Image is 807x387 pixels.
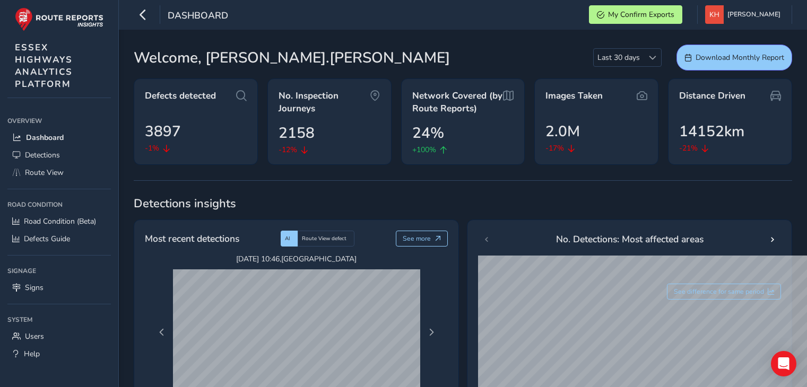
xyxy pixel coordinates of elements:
span: Defects Guide [24,234,70,244]
span: Last 30 days [594,49,644,66]
span: +100% [412,144,436,155]
span: ESSEX HIGHWAYS ANALYTICS PLATFORM [15,41,73,90]
span: [PERSON_NAME] [727,5,780,24]
div: Route View defect [298,231,354,247]
span: 2158 [279,122,315,144]
a: Route View [7,164,111,181]
span: -17% [545,143,564,154]
span: -12% [279,144,297,155]
a: Road Condition (Beta) [7,213,111,230]
button: See difference for same period [667,284,782,300]
a: Defects Guide [7,230,111,248]
span: Defects detected [145,90,216,102]
span: Help [24,349,40,359]
div: Overview [7,113,111,129]
div: Road Condition [7,197,111,213]
div: Open Intercom Messenger [771,351,796,376]
span: 3897 [145,120,181,143]
img: diamond-layout [705,5,724,24]
div: System [7,312,111,328]
span: Dashboard [26,133,64,143]
a: Signs [7,279,111,296]
span: No. Detections: Most affected areas [556,232,704,246]
span: Route View [25,168,64,178]
span: See difference for same period [674,287,764,296]
span: Signs [25,283,44,293]
span: [DATE] 10:46 , [GEOGRAPHIC_DATA] [173,254,420,264]
button: My Confirm Exports [589,5,682,24]
span: Most recent detections [145,232,239,245]
span: No. Inspection Journeys [279,90,370,115]
a: Help [7,345,111,363]
button: [PERSON_NAME] [705,5,784,24]
button: See more [396,231,448,247]
span: Dashboard [168,9,228,24]
span: See more [403,234,431,243]
a: Dashboard [7,129,111,146]
span: Welcome, [PERSON_NAME].[PERSON_NAME] [134,47,450,69]
span: Route View defect [302,235,346,242]
a: Users [7,328,111,345]
div: AI [281,231,298,247]
span: Detections insights [134,196,792,212]
span: Users [25,331,44,341]
button: Previous Page [154,325,169,340]
a: Detections [7,146,111,164]
span: Distance Driven [679,90,745,102]
span: AI [285,235,290,242]
span: -1% [145,143,159,154]
span: 2.0M [545,120,580,143]
span: Download Monthly Report [696,52,784,63]
div: Signage [7,263,111,279]
span: Road Condition (Beta) [24,216,96,226]
button: Next Page [424,325,439,340]
span: Detections [25,150,60,160]
span: My Confirm Exports [608,10,674,20]
span: 14152km [679,120,744,143]
button: Download Monthly Report [676,45,792,71]
span: -21% [679,143,698,154]
span: 24% [412,122,444,144]
span: Images Taken [545,90,603,102]
span: Network Covered (by Route Reports) [412,90,504,115]
img: rr logo [15,7,103,31]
